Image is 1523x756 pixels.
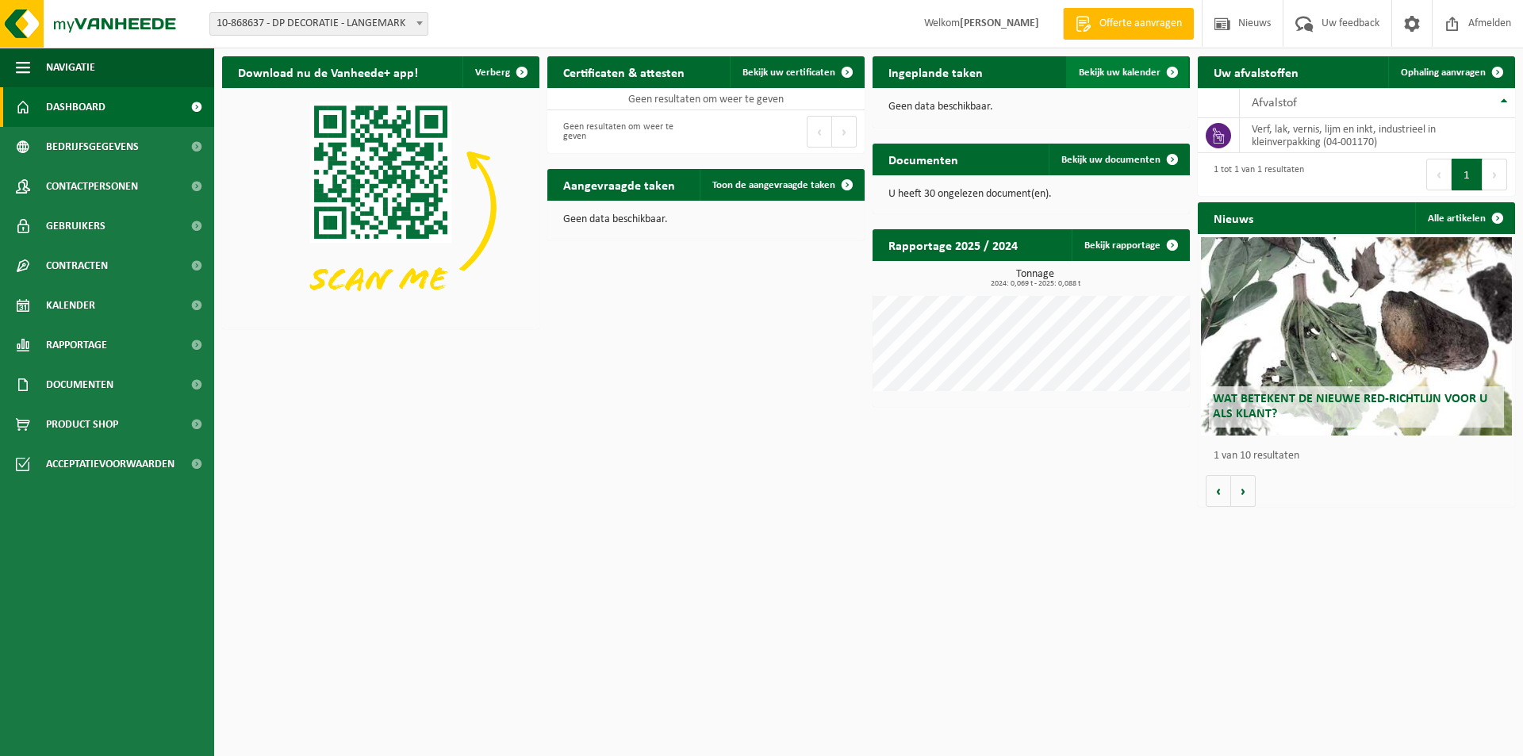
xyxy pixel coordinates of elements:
span: Bekijk uw certificaten [742,67,835,78]
button: Previous [1426,159,1452,190]
a: Bekijk uw certificaten [730,56,863,88]
a: Offerte aanvragen [1063,8,1194,40]
span: Navigatie [46,48,95,87]
button: Volgende [1231,475,1256,507]
span: 10-868637 - DP DECORATIE - LANGEMARK [210,13,428,35]
a: Bekijk rapportage [1072,229,1188,261]
span: Wat betekent de nieuwe RED-richtlijn voor u als klant? [1213,393,1487,420]
span: Kalender [46,286,95,325]
span: Rapportage [46,325,107,365]
h3: Tonnage [880,269,1190,288]
span: Dashboard [46,87,105,127]
h2: Ingeplande taken [873,56,999,87]
span: Documenten [46,365,113,405]
button: 1 [1452,159,1483,190]
span: Bedrijfsgegevens [46,127,139,167]
span: Bekijk uw kalender [1079,67,1160,78]
span: Product Shop [46,405,118,444]
h2: Rapportage 2025 / 2024 [873,229,1034,260]
a: Bekijk uw documenten [1049,144,1188,175]
h2: Certificaten & attesten [547,56,700,87]
span: Afvalstof [1252,97,1297,109]
a: Alle artikelen [1415,202,1513,234]
h2: Aangevraagde taken [547,169,691,200]
p: U heeft 30 ongelezen document(en). [888,189,1174,200]
span: Verberg [475,67,510,78]
p: Geen data beschikbaar. [888,102,1174,113]
td: Geen resultaten om weer te geven [547,88,865,110]
p: Geen data beschikbaar. [563,214,849,225]
strong: [PERSON_NAME] [960,17,1039,29]
td: verf, lak, vernis, lijm en inkt, industrieel in kleinverpakking (04-001170) [1240,118,1515,153]
span: Toon de aangevraagde taken [712,180,835,190]
h2: Uw afvalstoffen [1198,56,1314,87]
span: 10-868637 - DP DECORATIE - LANGEMARK [209,12,428,36]
button: Vorige [1206,475,1231,507]
a: Wat betekent de nieuwe RED-richtlijn voor u als klant? [1201,237,1512,436]
button: Next [1483,159,1507,190]
button: Next [832,116,857,148]
h2: Nieuws [1198,202,1269,233]
div: 1 tot 1 van 1 resultaten [1206,157,1304,192]
h2: Download nu de Vanheede+ app! [222,56,434,87]
span: Acceptatievoorwaarden [46,444,175,484]
a: Ophaling aanvragen [1388,56,1513,88]
a: Bekijk uw kalender [1066,56,1188,88]
span: Contactpersonen [46,167,138,206]
div: Geen resultaten om weer te geven [555,114,698,149]
a: Toon de aangevraagde taken [700,169,863,201]
span: 2024: 0,069 t - 2025: 0,088 t [880,280,1190,288]
span: Offerte aanvragen [1095,16,1186,32]
button: Previous [807,116,832,148]
span: Bekijk uw documenten [1061,155,1160,165]
button: Verberg [462,56,538,88]
h2: Documenten [873,144,974,175]
img: Download de VHEPlus App [222,88,539,326]
span: Gebruikers [46,206,105,246]
span: Ophaling aanvragen [1401,67,1486,78]
span: Contracten [46,246,108,286]
p: 1 van 10 resultaten [1214,451,1507,462]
